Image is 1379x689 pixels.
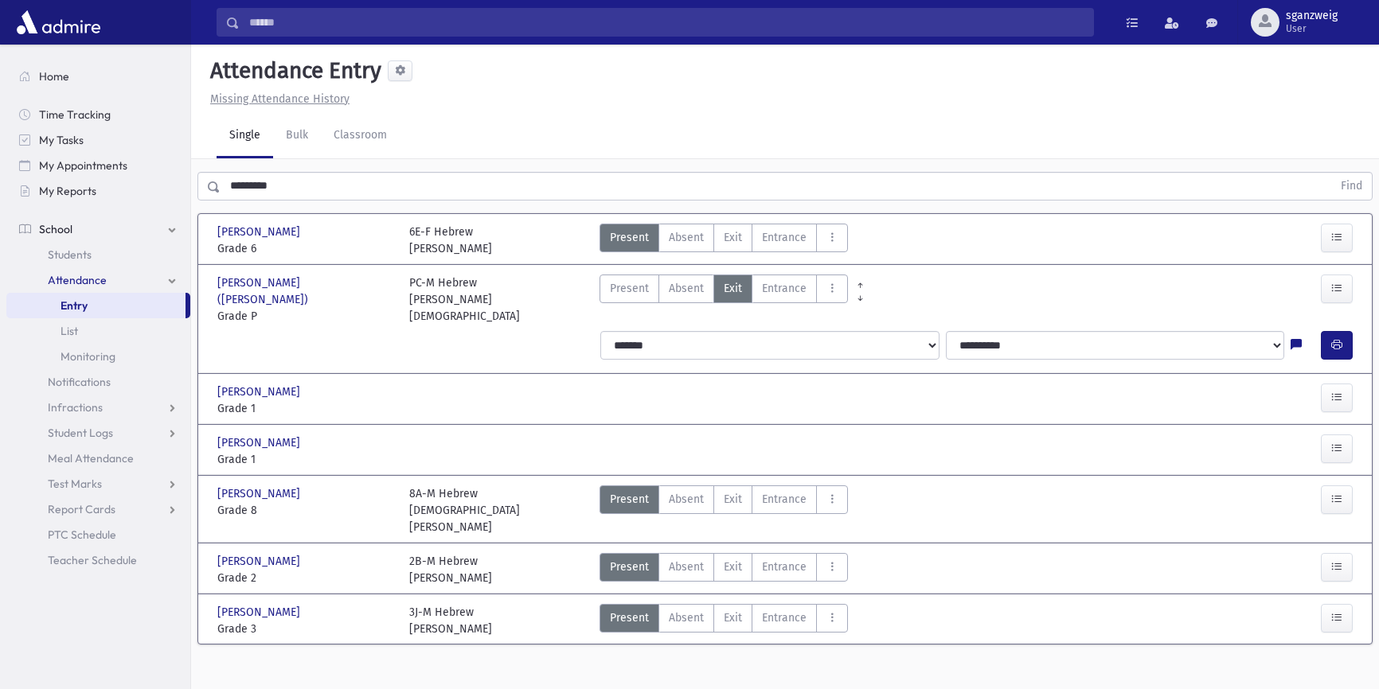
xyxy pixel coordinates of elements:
[610,229,649,246] span: Present
[61,324,78,338] span: List
[6,153,190,178] a: My Appointments
[1331,173,1372,200] button: Find
[217,114,273,158] a: Single
[610,609,649,626] span: Present
[1286,22,1338,35] span: User
[724,280,742,297] span: Exit
[724,609,742,626] span: Exit
[39,107,111,122] span: Time Tracking
[6,102,190,127] a: Time Tracking
[39,69,69,84] span: Home
[762,280,807,297] span: Entrance
[48,502,115,516] span: Report Cards
[610,559,649,575] span: Present
[217,434,303,451] span: [PERSON_NAME]
[1286,10,1338,22] span: sganzweig
[610,280,649,297] span: Present
[204,57,381,84] h5: Attendance Entry
[669,229,704,246] span: Absent
[409,553,492,586] div: 2B-M Hebrew [PERSON_NAME]
[217,604,303,621] span: [PERSON_NAME]
[217,621,393,637] span: Grade 3
[217,570,393,586] span: Grade 2
[39,158,127,173] span: My Appointments
[6,471,190,496] a: Test Marks
[724,559,742,575] span: Exit
[217,400,393,417] span: Grade 1
[217,274,393,308] span: [PERSON_NAME] ([PERSON_NAME])
[6,369,190,395] a: Notifications
[600,224,848,257] div: AttTypes
[724,229,742,246] span: Exit
[762,491,807,508] span: Entrance
[669,609,704,626] span: Absent
[48,477,102,491] span: Test Marks
[61,349,115,364] span: Monitoring
[6,242,190,267] a: Students
[6,216,190,242] a: School
[217,485,303,502] span: [PERSON_NAME]
[321,114,400,158] a: Classroom
[6,420,190,446] a: Student Logs
[39,133,84,147] span: My Tasks
[6,395,190,420] a: Infractions
[600,485,848,535] div: AttTypes
[6,496,190,522] a: Report Cards
[48,527,116,542] span: PTC Schedule
[409,274,585,325] div: PC-M Hebrew [PERSON_NAME][DEMOGRAPHIC_DATA]
[762,559,807,575] span: Entrance
[762,609,807,626] span: Entrance
[48,273,107,287] span: Attendance
[204,92,350,106] a: Missing Attendance History
[210,92,350,106] u: Missing Attendance History
[48,247,92,262] span: Students
[409,224,492,257] div: 6E-F Hebrew [PERSON_NAME]
[6,522,190,547] a: PTC Schedule
[600,553,848,586] div: AttTypes
[600,604,848,637] div: AttTypes
[217,451,393,468] span: Grade 1
[6,318,190,344] a: List
[6,127,190,153] a: My Tasks
[48,553,137,567] span: Teacher Schedule
[6,267,190,293] a: Attendance
[724,491,742,508] span: Exit
[217,308,393,325] span: Grade P
[669,491,704,508] span: Absent
[48,426,113,440] span: Student Logs
[217,383,303,400] span: [PERSON_NAME]
[600,274,848,325] div: AttTypes
[217,224,303,240] span: [PERSON_NAME]
[240,8,1093,37] input: Search
[39,184,96,198] span: My Reports
[610,491,649,508] span: Present
[39,222,72,236] span: School
[6,446,190,471] a: Meal Attendance
[669,559,704,575] span: Absent
[217,553,303,570] span: [PERSON_NAME]
[409,485,585,535] div: 8A-M Hebrew [DEMOGRAPHIC_DATA][PERSON_NAME]
[48,400,103,415] span: Infractions
[762,229,807,246] span: Entrance
[6,293,186,318] a: Entry
[409,604,492,637] div: 3J-M Hebrew [PERSON_NAME]
[48,451,134,465] span: Meal Attendance
[48,375,111,389] span: Notifications
[61,298,88,313] span: Entry
[6,547,190,573] a: Teacher Schedule
[217,240,393,257] span: Grade 6
[217,502,393,519] span: Grade 8
[6,344,190,369] a: Monitoring
[669,280,704,297] span: Absent
[13,6,104,38] img: AdmirePro
[273,114,321,158] a: Bulk
[6,64,190,89] a: Home
[6,178,190,204] a: My Reports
